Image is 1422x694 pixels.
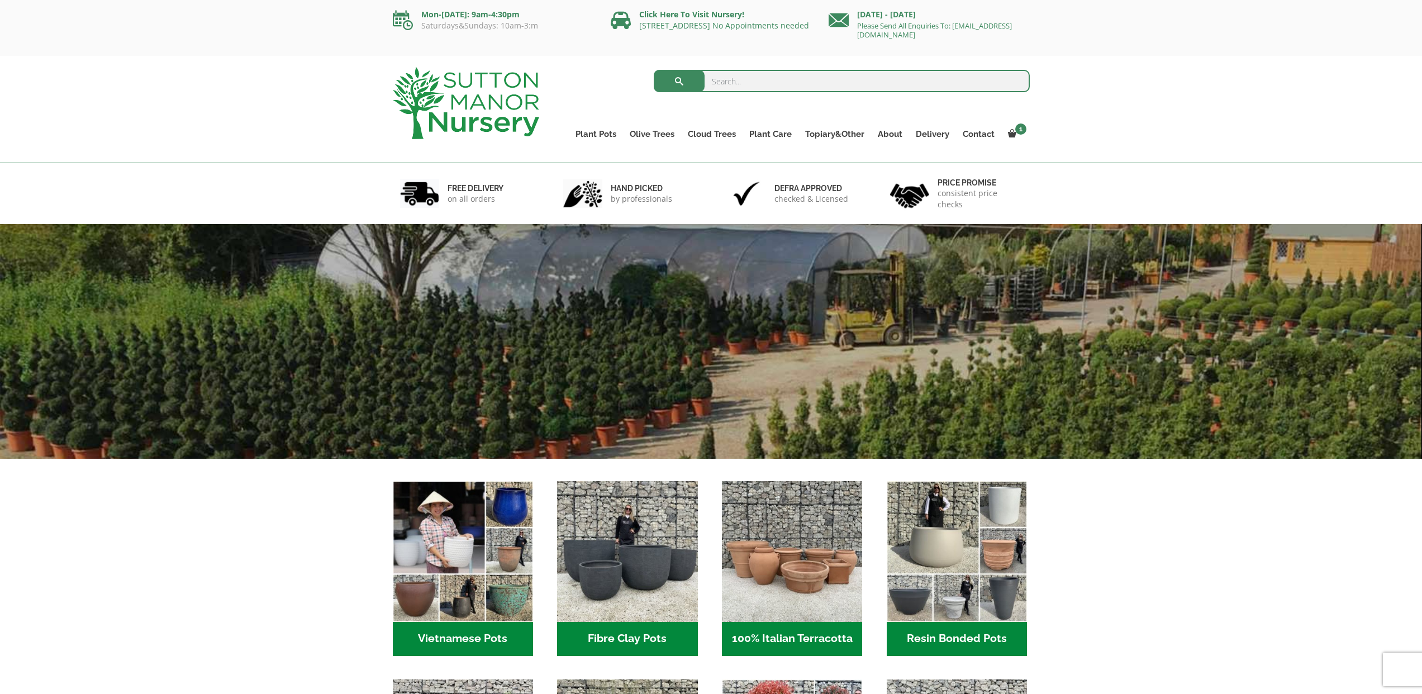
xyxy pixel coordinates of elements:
[743,126,798,142] a: Plant Care
[727,179,766,208] img: 3.jpg
[681,126,743,142] a: Cloud Trees
[393,21,594,30] p: Saturdays&Sundays: 10am-3:m
[557,481,697,621] img: Home - 8194B7A3 2818 4562 B9DD 4EBD5DC21C71 1 105 c 1
[448,193,503,205] p: on all orders
[393,481,533,621] img: Home - 6E921A5B 9E2F 4B13 AB99 4EF601C89C59 1 105 c
[887,622,1027,657] h2: Resin Bonded Pots
[938,188,1022,210] p: consistent price checks
[557,481,697,656] a: Visit product category Fibre Clay Pots
[611,183,672,193] h6: hand picked
[774,183,848,193] h6: Defra approved
[722,481,862,621] img: Home - 1B137C32 8D99 4B1A AA2F 25D5E514E47D 1 105 c
[938,178,1022,188] h6: Price promise
[890,177,929,211] img: 4.jpg
[654,70,1030,92] input: Search...
[639,9,744,20] a: Click Here To Visit Nursery!
[871,126,909,142] a: About
[393,622,533,657] h2: Vietnamese Pots
[639,20,809,31] a: [STREET_ADDRESS] No Appointments needed
[393,67,539,139] img: logo
[569,126,623,142] a: Plant Pots
[1001,126,1030,142] a: 1
[623,126,681,142] a: Olive Trees
[909,126,956,142] a: Delivery
[887,481,1027,621] img: Home - 67232D1B A461 444F B0F6 BDEDC2C7E10B 1 105 c
[722,622,862,657] h2: 100% Italian Terracotta
[857,21,1012,40] a: Please Send All Enquiries To: [EMAIL_ADDRESS][DOMAIN_NAME]
[400,179,439,208] img: 1.jpg
[722,481,862,656] a: Visit product category 100% Italian Terracotta
[448,183,503,193] h6: FREE DELIVERY
[956,126,1001,142] a: Contact
[798,126,871,142] a: Topiary&Other
[774,193,848,205] p: checked & Licensed
[563,179,602,208] img: 2.jpg
[393,8,594,21] p: Mon-[DATE]: 9am-4:30pm
[829,8,1030,21] p: [DATE] - [DATE]
[887,481,1027,656] a: Visit product category Resin Bonded Pots
[557,622,697,657] h2: Fibre Clay Pots
[611,193,672,205] p: by professionals
[393,481,533,656] a: Visit product category Vietnamese Pots
[1015,123,1026,135] span: 1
